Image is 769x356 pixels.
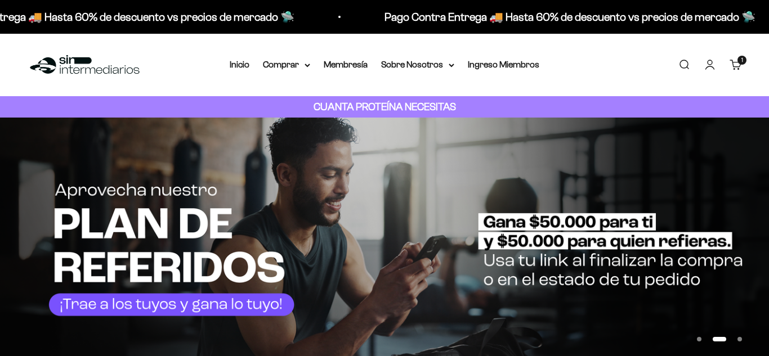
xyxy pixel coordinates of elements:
[468,60,539,69] a: Ingreso Miembros
[314,101,456,112] strong: CUANTA PROTEÍNA NECESITAS
[320,8,691,26] p: Pago Contra Entrega 🚚 Hasta 60% de descuento vs precios de mercado 🛸
[324,60,368,69] a: Membresía
[263,57,310,72] summary: Comprar
[381,57,454,72] summary: Sobre Nosotros
[230,60,249,69] a: Inicio
[741,57,743,63] span: 1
